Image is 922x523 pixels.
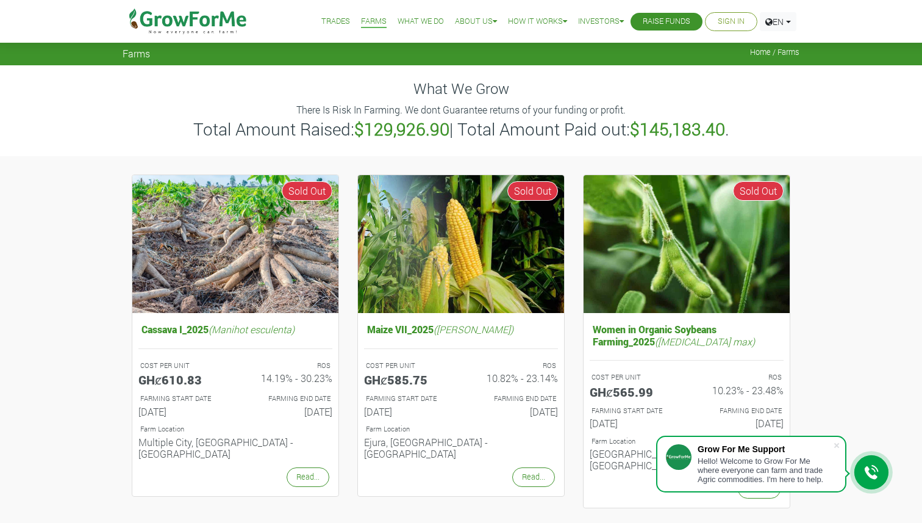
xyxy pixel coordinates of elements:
h5: GHȼ610.83 [138,372,226,387]
a: Read... [512,467,555,486]
h6: 10.82% - 23.14% [470,372,558,384]
h6: [DATE] [138,406,226,417]
h5: GHȼ565.99 [590,384,677,399]
h3: Total Amount Raised: | Total Amount Paid out: . [124,119,798,140]
span: Home / Farms [750,48,799,57]
p: There Is Risk In Farming. We dont Guarantee returns of your funding or profit. [124,103,798,117]
h6: [DATE] [364,406,452,417]
div: Grow For Me Support [698,444,833,454]
h6: [DATE] [696,417,784,429]
a: Trades [321,15,350,28]
h6: 14.19% - 30.23% [245,372,332,384]
span: Sold Out [733,181,784,201]
span: Sold Out [507,181,558,201]
i: (Manihot esculenta) [209,323,295,336]
p: COST PER UNIT [366,361,450,371]
i: ([PERSON_NAME]) [434,323,513,336]
h6: Multiple City, [GEOGRAPHIC_DATA] - [GEOGRAPHIC_DATA] [138,436,332,460]
h6: [DATE] [245,406,332,417]
img: growforme image [584,175,790,314]
h4: What We Grow [123,80,799,98]
h6: [GEOGRAPHIC_DATA], [GEOGRAPHIC_DATA] - [GEOGRAPHIC_DATA] [590,448,784,471]
h6: Ejura, [GEOGRAPHIC_DATA] - [GEOGRAPHIC_DATA] [364,436,558,460]
b: $129,926.90 [354,118,449,140]
span: Sold Out [282,181,332,201]
p: FARMING START DATE [140,394,224,404]
h5: GHȼ585.75 [364,372,452,387]
a: Read... [287,467,329,486]
h5: Women in Organic Soybeans Farming_2025 [590,320,784,350]
h6: [DATE] [590,417,677,429]
a: About Us [455,15,497,28]
span: Farms [123,48,150,59]
p: Location of Farm [140,424,331,435]
p: Location of Farm [591,436,782,447]
a: Raise Funds [643,15,690,28]
p: FARMING END DATE [472,394,556,404]
h5: Maize VII_2025 [364,320,558,338]
b: $145,183.40 [630,118,725,140]
p: ROS [472,361,556,371]
a: How it Works [508,15,567,28]
p: COST PER UNIT [591,372,676,383]
img: growforme image [132,175,338,314]
p: FARMING END DATE [698,406,782,416]
p: Location of Farm [366,424,556,435]
h5: Cassava I_2025 [138,320,332,338]
p: ROS [698,372,782,383]
h6: 10.23% - 23.48% [696,384,784,396]
p: COST PER UNIT [140,361,224,371]
a: Sign In [718,15,745,28]
a: What We Do [398,15,444,28]
p: FARMING END DATE [246,394,331,404]
p: FARMING START DATE [591,406,676,416]
h6: [DATE] [470,406,558,417]
img: growforme image [358,175,564,314]
a: EN [760,12,796,31]
a: Farms [361,15,387,28]
p: FARMING START DATE [366,394,450,404]
a: Investors [578,15,624,28]
div: Hello! Welcome to Grow For Me where everyone can farm and trade Agric commodities. I'm here to help. [698,456,833,484]
i: ([MEDICAL_DATA] max) [655,335,755,348]
p: ROS [246,361,331,371]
